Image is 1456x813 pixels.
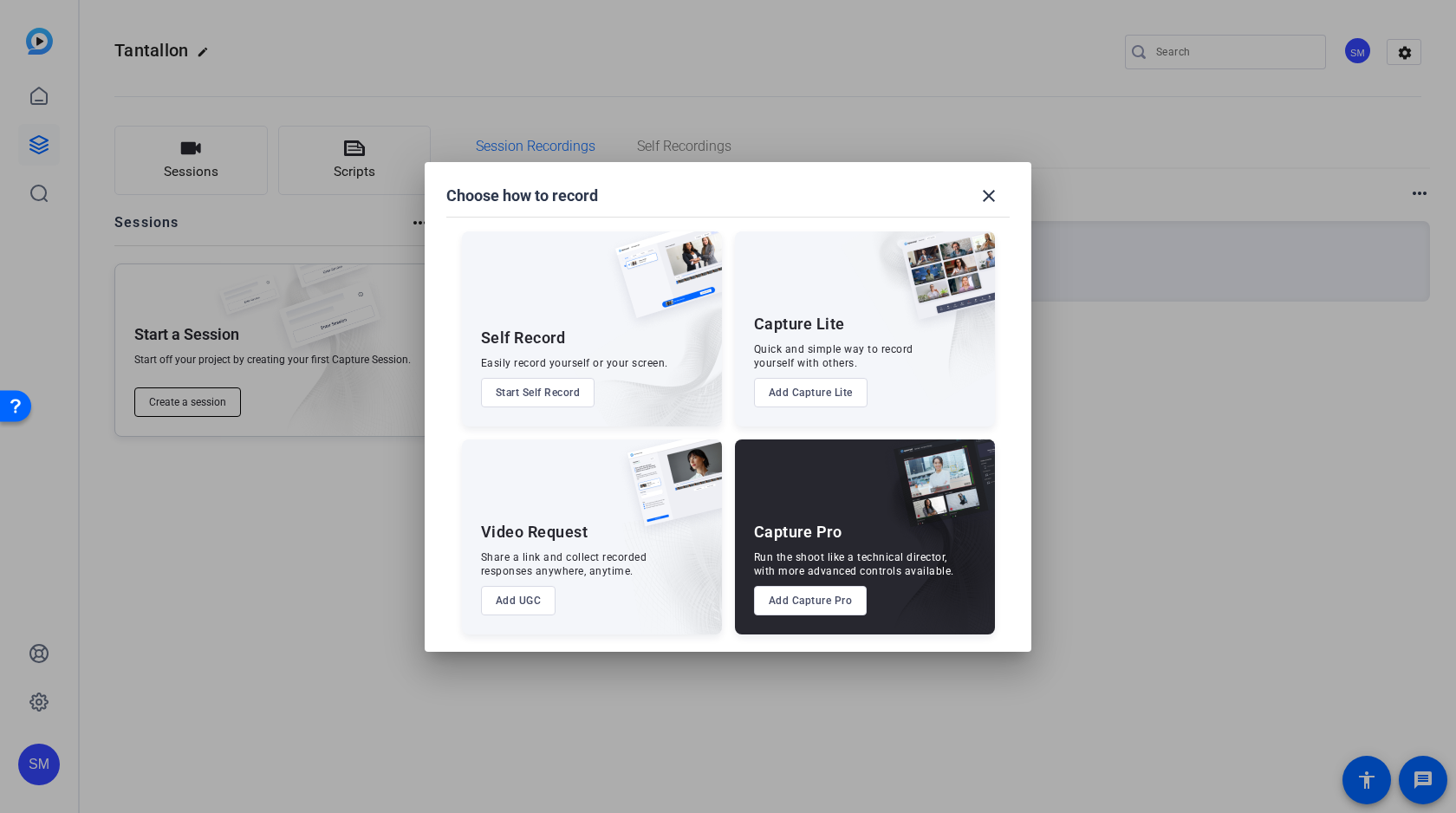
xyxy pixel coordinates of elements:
div: Easily record yourself or your screen. [481,356,668,370]
div: Video Request [481,522,588,543]
img: self-record.png [602,231,722,335]
div: Run the shoot like a technical director, with more advanced controls available. [754,550,954,578]
h1: Choose how to record [446,185,598,206]
button: Add Capture Pro [754,586,868,615]
button: Start Self Record [481,378,595,407]
img: ugc-content.png [614,439,722,544]
div: Capture Lite [754,314,845,335]
button: Add UGC [481,586,556,615]
img: embarkstudio-self-record.png [571,269,722,426]
img: capture-lite.png [887,231,995,337]
mat-icon: close [978,185,999,206]
div: Capture Pro [754,522,842,543]
div: Quick and simple way to record yourself with others. [754,342,913,370]
img: embarkstudio-ugc-content.png [621,493,722,634]
div: Share a link and collect recorded responses anywhere, anytime. [481,550,647,578]
img: embarkstudio-capture-lite.png [840,231,995,405]
div: Self Record [481,328,566,348]
img: capture-pro.png [881,439,995,545]
img: embarkstudio-capture-pro.png [867,461,995,634]
button: Add Capture Lite [754,378,868,407]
